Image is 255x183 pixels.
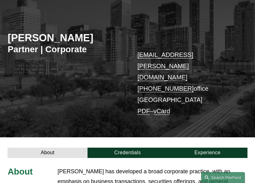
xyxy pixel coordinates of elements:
[88,148,167,158] a: Credentials
[137,49,237,117] p: office [GEOGRAPHIC_DATA] –
[167,148,247,158] a: Experience
[137,51,193,81] a: [EMAIL_ADDRESS][PERSON_NAME][DOMAIN_NAME]
[137,108,150,114] a: PDF
[8,148,88,158] a: About
[8,44,127,55] h3: Partner | Corporate
[8,32,127,44] h2: [PERSON_NAME]
[201,172,245,183] a: Search this site
[153,108,170,114] a: vCard
[8,167,33,176] span: About
[137,85,194,92] a: [PHONE_NUMBER]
